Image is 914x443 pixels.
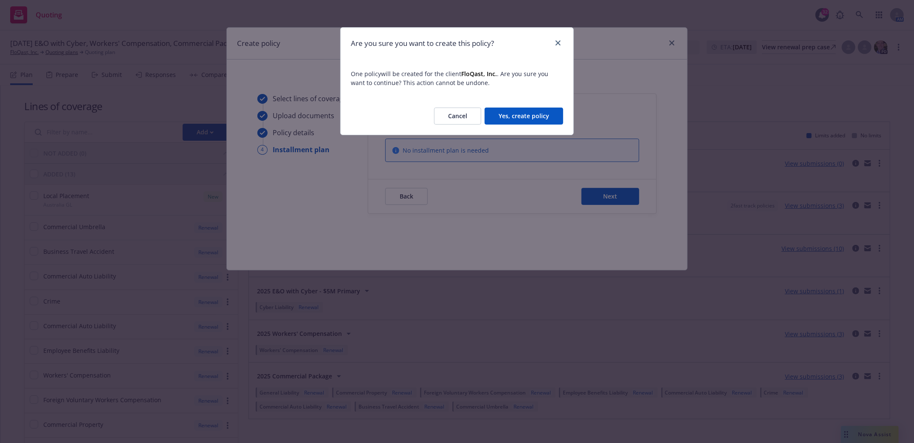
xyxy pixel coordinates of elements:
button: Yes, create policy [485,108,563,125]
a: close [553,38,563,48]
strong: FloQast, Inc. [461,70,497,78]
span: One policy will be created for the client . Are you sure you want to continue? This action cannot... [351,69,563,87]
h1: Are you sure you want to create this policy? [351,38,494,49]
button: Cancel [434,108,481,125]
